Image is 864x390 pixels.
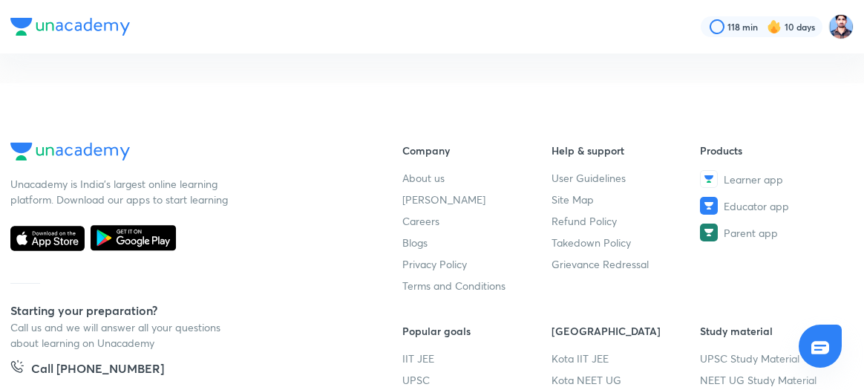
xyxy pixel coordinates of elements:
a: Grievance Redressal [552,256,701,272]
span: Learner app [724,172,783,187]
a: Site Map [552,192,701,207]
a: Parent app [700,224,849,241]
a: Blogs [402,235,552,250]
h5: Starting your preparation? [10,302,355,319]
img: Company Logo [10,18,130,36]
a: UPSC [402,372,552,388]
a: Learner app [700,170,849,188]
p: Unacademy is India’s largest online learning platform. Download our apps to start learning [10,176,233,207]
a: Careers [402,213,552,229]
img: Learner app [700,170,718,188]
img: Company Logo [10,143,130,160]
a: Takedown Policy [552,235,701,250]
img: streak [767,19,782,34]
a: Terms and Conditions [402,278,552,293]
a: Company Logo [10,143,355,164]
a: IIT JEE [402,351,552,366]
a: About us [402,170,552,186]
a: Educator app [700,197,849,215]
h6: Help & support [552,143,701,158]
h6: Study material [700,323,849,339]
span: Parent app [724,225,778,241]
a: NEET UG Study Material [700,372,849,388]
a: Call [PHONE_NUMBER] [10,360,164,380]
a: [PERSON_NAME] [402,192,552,207]
a: UPSC Study Material [700,351,849,366]
h6: [GEOGRAPHIC_DATA] [552,323,701,339]
span: Educator app [724,198,789,214]
h6: Products [700,143,849,158]
a: Refund Policy [552,213,701,229]
a: Kota NEET UG [552,372,701,388]
h6: Popular goals [402,323,552,339]
p: Call us and we will answer all your questions about learning on Unacademy [10,319,233,351]
a: User Guidelines [552,170,701,186]
img: Irfan Qurashi [828,14,854,39]
span: Careers [402,213,439,229]
h5: Call [PHONE_NUMBER] [31,360,164,380]
img: Parent app [700,224,718,241]
a: Privacy Policy [402,256,552,272]
img: Educator app [700,197,718,215]
a: Kota IIT JEE [552,351,701,366]
h6: Company [402,143,552,158]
